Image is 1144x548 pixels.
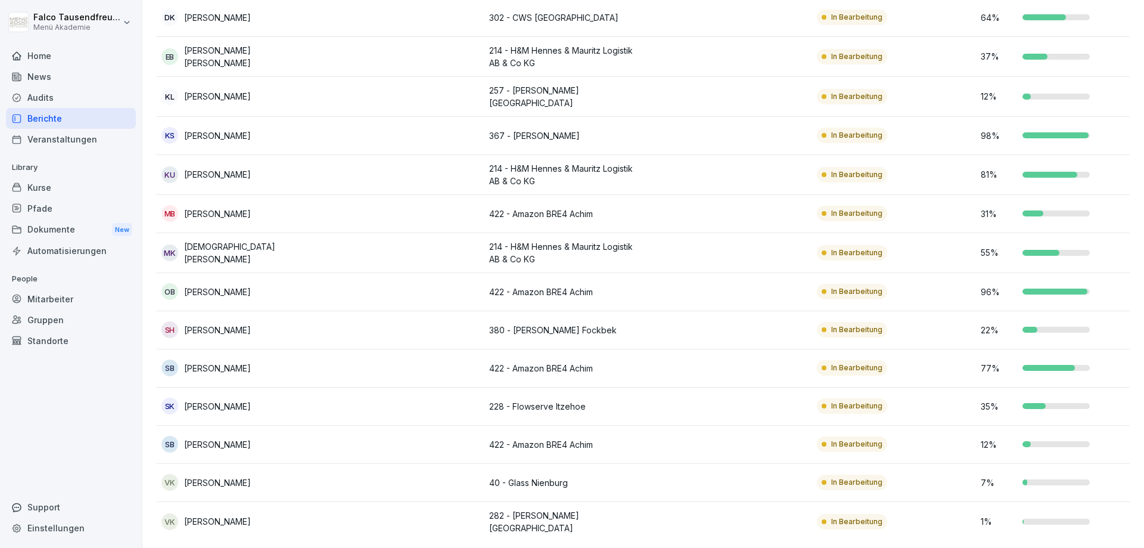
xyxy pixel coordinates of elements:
p: [PERSON_NAME] [184,208,251,220]
div: Support [6,497,136,518]
div: SB [161,360,178,376]
p: Falco Tausendfreund [33,13,120,23]
p: 22 % [981,324,1016,336]
p: In Bearbeitung [831,477,882,488]
p: People [6,270,136,289]
p: 257 - [PERSON_NAME] [GEOGRAPHIC_DATA] [489,84,643,109]
p: 35 % [981,400,1016,413]
div: SK [161,398,178,414]
p: In Bearbeitung [831,208,882,219]
p: 1 % [981,515,1016,528]
div: VK [161,513,178,530]
a: Gruppen [6,309,136,330]
p: 77 % [981,362,1016,374]
p: [PERSON_NAME] [184,438,251,451]
p: 98 % [981,129,1016,142]
p: In Bearbeitung [831,130,882,141]
div: New [112,223,132,237]
a: Standorte [6,330,136,351]
p: 55 % [981,246,1016,259]
p: 422 - Amazon BRE4 Achim [489,438,643,451]
div: KL [161,88,178,105]
p: 422 - Amazon BRE4 Achim [489,286,643,298]
p: In Bearbeitung [831,91,882,102]
p: [PERSON_NAME] [184,362,251,374]
p: 12 % [981,90,1016,103]
div: SH [161,321,178,338]
p: 214 - H&M Hennes & Mauritz Logistik AB & Co KG [489,162,643,187]
p: Library [6,158,136,177]
p: 40 - Glass Nienburg [489,476,643,489]
p: [PERSON_NAME] [184,286,251,298]
a: Mitarbeiter [6,289,136,309]
p: In Bearbeitung [831,516,882,527]
div: Dokumente [6,219,136,241]
p: 81 % [981,168,1016,181]
div: DK [161,9,178,26]
p: [PERSON_NAME] [PERSON_NAME] [184,44,316,69]
p: [PERSON_NAME] [184,400,251,413]
p: 31 % [981,208,1016,220]
p: In Bearbeitung [831,324,882,335]
p: 37 % [981,50,1016,63]
p: [PERSON_NAME] [184,90,251,103]
p: 214 - H&M Hennes & Mauritz Logistik AB & Co KG [489,240,643,265]
p: [DEMOGRAPHIC_DATA][PERSON_NAME] [184,240,316,265]
p: Menü Akademie [33,23,120,32]
p: [PERSON_NAME] [184,168,251,181]
p: 214 - H&M Hennes & Mauritz Logistik AB & Co KG [489,44,643,69]
a: DokumenteNew [6,219,136,241]
p: 96 % [981,286,1016,298]
p: 422 - Amazon BRE4 Achim [489,362,643,374]
p: 367 - [PERSON_NAME] [489,129,643,142]
p: 12 % [981,438,1016,451]
a: Veranstaltungen [6,129,136,150]
p: In Bearbeitung [831,286,882,297]
p: 422 - Amazon BRE4 Achim [489,208,643,220]
p: 228 - Flowserve Itzehoe [489,400,643,413]
p: [PERSON_NAME] [184,129,251,142]
div: KU [161,166,178,183]
a: Berichte [6,108,136,129]
div: SB [161,436,178,453]
div: EB [161,48,178,65]
a: Automatisierungen [6,240,136,261]
div: KS [161,127,178,144]
p: In Bearbeitung [831,169,882,180]
a: Home [6,45,136,66]
p: [PERSON_NAME] [184,515,251,528]
p: 302 - CWS [GEOGRAPHIC_DATA] [489,11,643,24]
p: [PERSON_NAME] [184,11,251,24]
a: Kurse [6,177,136,198]
div: MB [161,205,178,222]
a: Audits [6,87,136,108]
div: VK [161,474,178,491]
div: OB [161,283,178,300]
div: MK [161,244,178,261]
p: In Bearbeitung [831,363,882,373]
p: 380 - [PERSON_NAME] Fockbek [489,324,643,336]
p: [PERSON_NAME] [184,324,251,336]
p: In Bearbeitung [831,247,882,258]
a: Pfade [6,198,136,219]
p: In Bearbeitung [831,401,882,411]
p: In Bearbeitung [831,439,882,450]
a: Einstellungen [6,518,136,538]
p: In Bearbeitung [831,51,882,62]
p: 282 - [PERSON_NAME][GEOGRAPHIC_DATA] [489,509,643,534]
p: 64 % [981,11,1016,24]
p: In Bearbeitung [831,12,882,23]
p: [PERSON_NAME] [184,476,251,489]
p: 7 % [981,476,1016,489]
